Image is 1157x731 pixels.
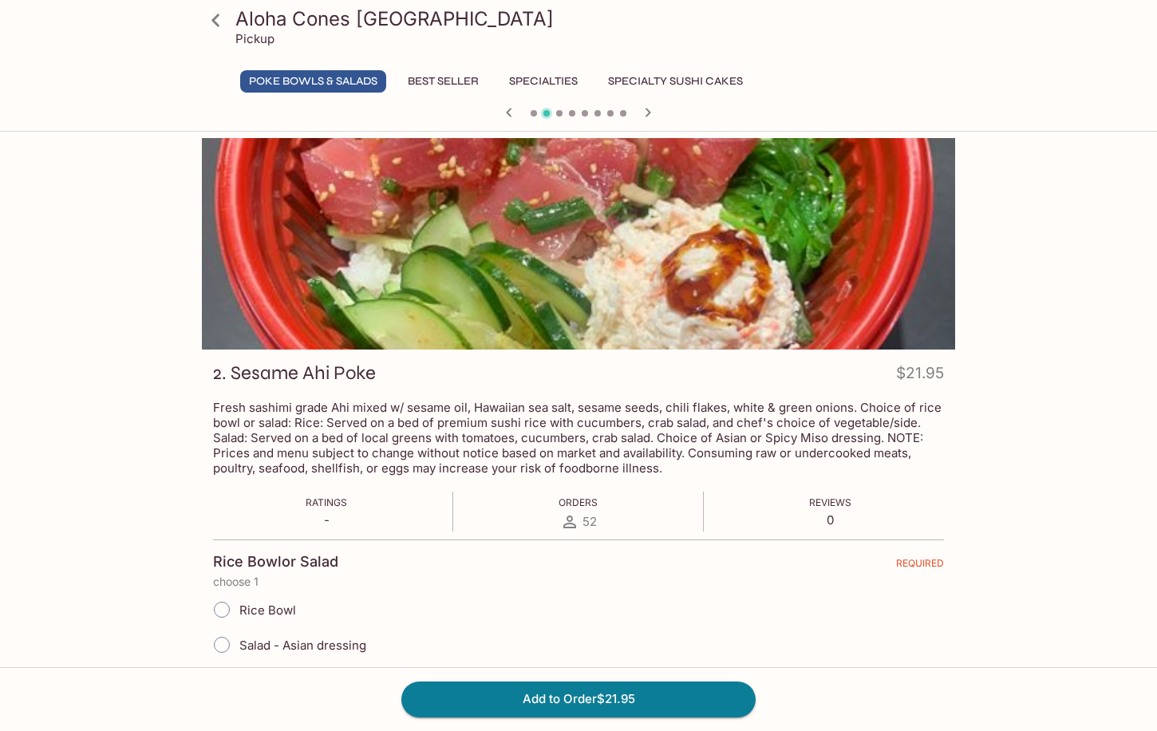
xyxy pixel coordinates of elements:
span: Orders [559,496,598,508]
p: Pickup [235,31,274,46]
span: Reviews [809,496,851,508]
button: Add to Order$21.95 [401,682,756,717]
h3: 2. Sesame Ahi Poke [213,361,376,385]
div: 2. Sesame Ahi Poke [202,138,955,350]
button: Poke Bowls & Salads [240,70,386,93]
button: Specialties [500,70,586,93]
p: choose 1 [213,575,944,588]
button: Specialty Sushi Cakes [599,70,752,93]
p: Fresh sashimi grade Ahi mixed w/ sesame oil, Hawaiian sea salt, sesame seeds, chili flakes, white... [213,400,944,476]
h4: Rice Bowlor Salad [213,553,338,571]
span: Salad - Asian dressing [239,638,366,653]
p: 0 [809,512,851,528]
span: REQUIRED [896,557,944,575]
h3: Aloha Cones [GEOGRAPHIC_DATA] [235,6,949,31]
h4: $21.95 [896,361,944,392]
span: Rice Bowl [239,603,296,618]
p: - [306,512,347,528]
span: Ratings [306,496,347,508]
button: Best Seller [399,70,488,93]
span: 52 [582,514,597,529]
